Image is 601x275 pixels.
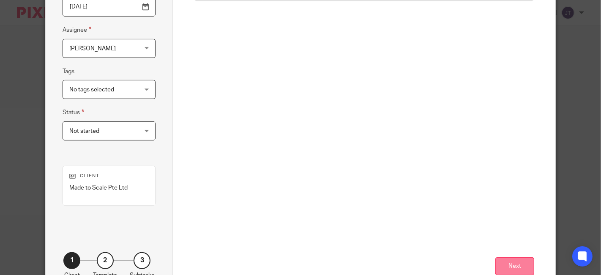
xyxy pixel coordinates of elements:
[63,25,91,35] label: Assignee
[69,87,114,93] span: No tags selected
[69,173,149,179] p: Client
[63,67,74,76] label: Tags
[63,107,84,117] label: Status
[69,128,99,134] span: Not started
[69,184,149,192] p: Made to Scale Pte Ltd
[134,252,150,269] div: 3
[63,252,80,269] div: 1
[97,252,114,269] div: 2
[69,46,116,52] span: [PERSON_NAME]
